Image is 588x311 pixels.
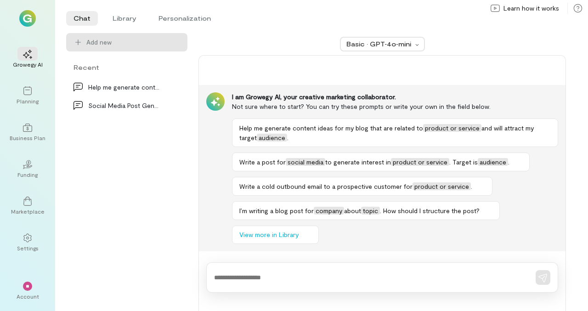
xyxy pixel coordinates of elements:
span: topic [361,207,380,215]
div: Growegy AI [13,61,43,68]
div: Social Media Post Generation [88,101,160,110]
button: I’m writing a blog post forcompanyabouttopic. How should I structure the post? [232,201,500,220]
li: Chat [66,11,98,26]
span: product or service [413,182,471,190]
a: Growegy AI [11,42,44,75]
a: Funding [11,153,44,186]
button: Help me generate content ideas for my blog that are related toproduct or serviceand will attract ... [232,119,558,147]
span: I’m writing a blog post for [239,207,314,215]
a: Settings [11,226,44,259]
button: Write a post forsocial mediato generate interest inproduct or service. Target isaudience. [232,153,530,171]
a: Marketplace [11,189,44,222]
span: . How should I structure the post? [380,207,480,215]
span: Write a cold outbound email to a prospective customer for [239,182,413,190]
span: to generate interest in [325,158,391,166]
span: product or service [423,124,481,132]
div: Account [17,293,39,300]
span: . Target is [449,158,478,166]
div: Settings [17,244,39,252]
a: Planning [11,79,44,112]
div: Basic · GPT‑4o‑mini [346,40,413,49]
span: company [314,207,344,215]
div: Not sure where to start? You can try these prompts or write your own in the field below. [232,102,558,111]
a: Business Plan [11,116,44,149]
span: . [471,182,472,190]
button: View more in Library [232,226,319,244]
span: Learn how it works [503,4,559,13]
span: . [287,134,288,141]
span: Add new [86,38,112,47]
li: Library [105,11,144,26]
span: . [508,158,509,166]
span: social media [286,158,325,166]
div: Recent [66,62,187,72]
span: audience [257,134,287,141]
li: Personalization [151,11,218,26]
div: Help me generate content ideas for my blog that a… [88,82,160,92]
span: View more in Library [239,230,299,239]
span: product or service [391,158,449,166]
div: I am Growegy AI, your creative marketing collaborator. [232,92,558,102]
span: Write a post for [239,158,286,166]
div: Planning [17,97,39,105]
span: Help me generate content ideas for my blog that are related to [239,124,423,132]
button: Write a cold outbound email to a prospective customer forproduct or service. [232,177,492,196]
div: Marketplace [11,208,45,215]
div: Business Plan [10,134,45,141]
span: audience [478,158,508,166]
div: Funding [17,171,38,178]
span: about [344,207,361,215]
